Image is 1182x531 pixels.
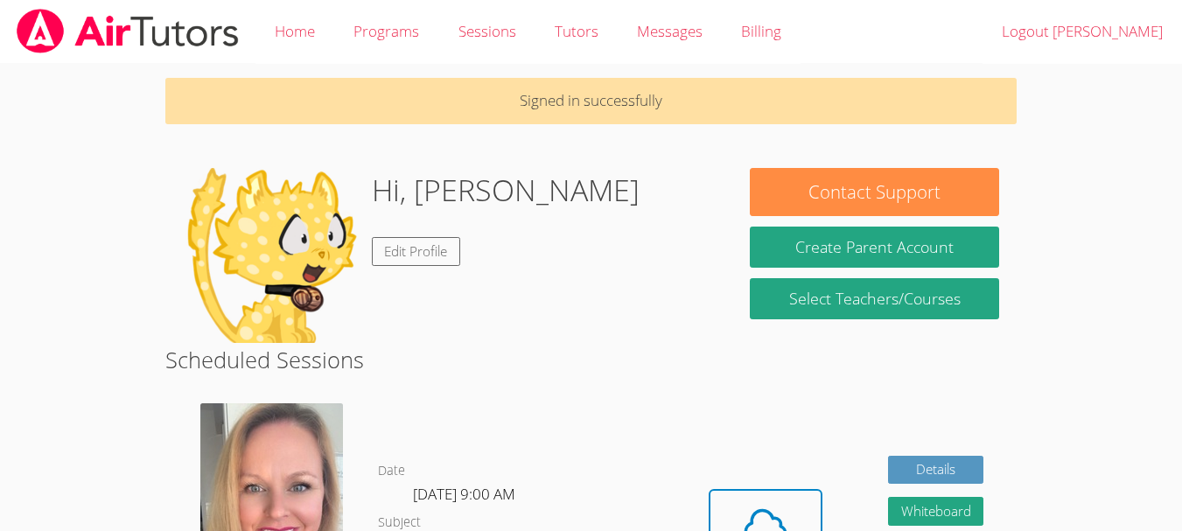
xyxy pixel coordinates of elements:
a: Select Teachers/Courses [750,278,999,319]
button: Whiteboard [888,497,984,526]
span: Messages [637,21,703,41]
a: Details [888,456,984,485]
span: [DATE] 9:00 AM [413,484,515,504]
button: Contact Support [750,168,999,216]
img: default.png [183,168,358,343]
img: airtutors_banner-c4298cdbf04f3fff15de1276eac7730deb9818008684d7c2e4769d2f7ddbe033.png [15,9,241,53]
h1: Hi, [PERSON_NAME] [372,168,640,213]
a: Edit Profile [372,237,461,266]
h2: Scheduled Sessions [165,343,1017,376]
dt: Date [378,460,405,482]
button: Create Parent Account [750,227,999,268]
p: Signed in successfully [165,78,1017,124]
